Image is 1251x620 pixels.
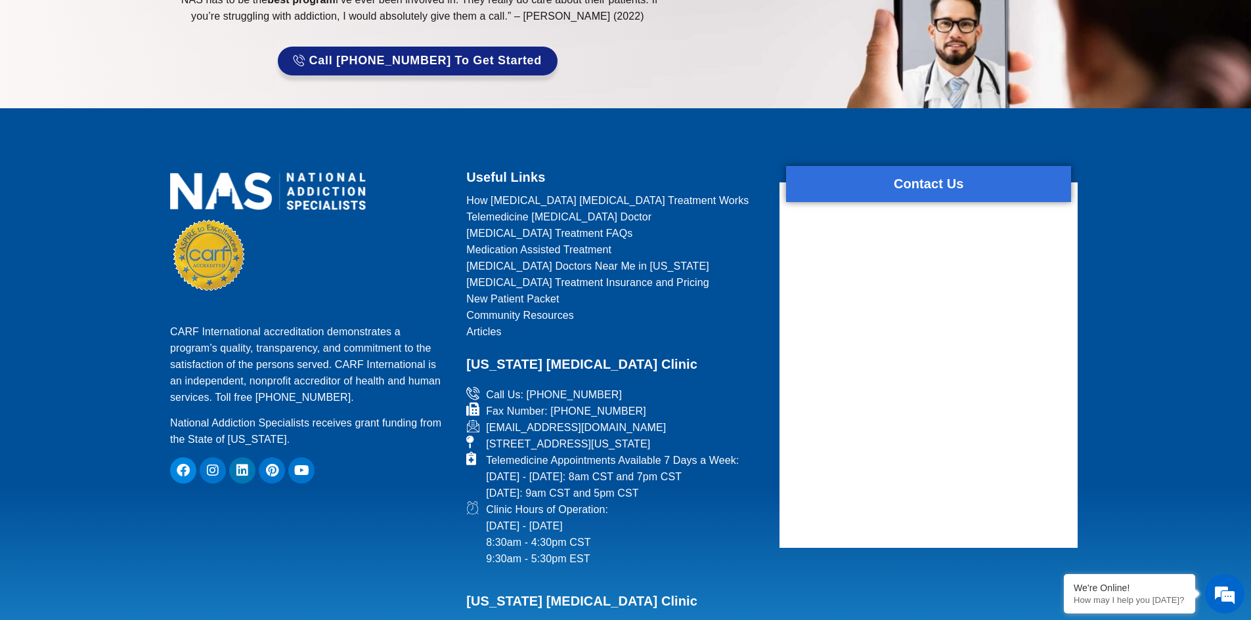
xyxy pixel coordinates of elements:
h2: [US_STATE] [MEDICAL_DATA] Clinic [466,567,763,613]
a: Community Resources [466,307,763,323]
iframe: website contact us form [779,215,1078,543]
h2: [US_STATE] [MEDICAL_DATA] Clinic [466,353,763,376]
span: How [MEDICAL_DATA] [MEDICAL_DATA] Treatment Works [466,192,749,209]
span: [EMAIL_ADDRESS][DOMAIN_NAME] [483,419,666,436]
img: national addiction specialists online suboxone doctors clinic for opioid addiction treatment [170,173,366,210]
a: New Patient Packet [466,291,763,307]
a: [MEDICAL_DATA] Treatment FAQs [466,225,763,241]
span: [MEDICAL_DATA] Treatment Insurance and Pricing [466,274,709,291]
span: [MEDICAL_DATA] Treatment FAQs [466,225,632,241]
a: Medication Assisted Treatment [466,241,763,258]
h2: Contact Us [786,173,1071,196]
a: [MEDICAL_DATA] Doctors Near Me in [US_STATE] [466,258,763,274]
a: Call [PHONE_NUMBER] to Get Started [278,47,558,75]
a: Fax Number: [PHONE_NUMBER] [466,403,763,419]
a: How [MEDICAL_DATA] [MEDICAL_DATA] Treatment Works [466,192,763,209]
span: New Patient Packet [466,291,559,307]
p: How may I help you today? [1074,595,1185,605]
a: Telemedicine [MEDICAL_DATA] Doctor [466,209,763,225]
p: National Addiction Specialists receives grant funding from the State of [US_STATE]. [170,415,450,447]
h2: Useful Links [466,166,763,189]
span: Articles [466,323,501,340]
span: [MEDICAL_DATA] Doctors Near Me in [US_STATE] [466,258,709,274]
a: [MEDICAL_DATA] Treatment Insurance and Pricing [466,274,763,291]
span: Fax Number: [PHONE_NUMBER] [483,403,646,419]
span: Community Resources [466,307,574,323]
a: Call Us: [PHONE_NUMBER] [466,386,763,403]
span: We're online! [76,165,181,298]
span: Medication Assisted Treatment [466,241,611,258]
a: Articles [466,323,763,340]
img: CARF Seal [173,220,244,291]
div: We're Online! [1074,583,1185,593]
div: form widget [779,182,1078,548]
textarea: Type your message and hit 'Enter' [7,358,250,404]
span: [STREET_ADDRESS][US_STATE] [483,436,650,452]
div: Chat with us now [88,69,240,86]
p: CARF International accreditation demonstrates a program’s quality, transparency, and commitment t... [170,323,450,405]
span: Telemedicine [MEDICAL_DATA] Doctor [466,209,651,225]
span: Call Us: [PHONE_NUMBER] [483,386,622,403]
span: Telemedicine Appointments Available 7 Days a Week: [DATE] - [DATE]: 8am CST and 7pm CST [DATE]: 9... [483,452,739,501]
div: Minimize live chat window [215,7,247,38]
div: Navigation go back [14,68,34,87]
span: Clinic Hours of Operation: [DATE] - [DATE] 8:30am - 4:30pm CST 9:30am - 5:30pm EST [483,501,608,567]
span: Call [PHONE_NUMBER] to Get Started [309,54,542,68]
